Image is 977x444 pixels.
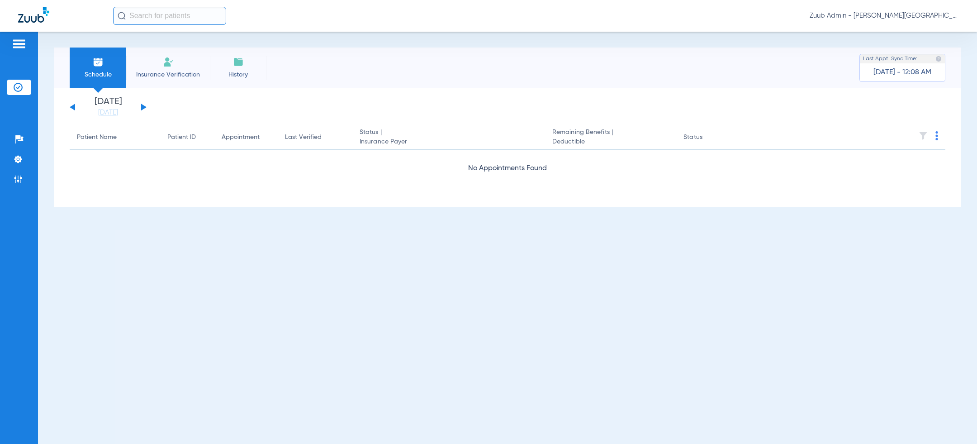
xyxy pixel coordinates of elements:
span: Last Appt. Sync Time: [863,54,917,63]
div: Patient Name [77,133,117,142]
span: Zuub Admin - [PERSON_NAME][GEOGRAPHIC_DATA] - [GEOGRAPHIC_DATA] [810,11,959,20]
span: History [217,70,260,79]
th: Status | [352,125,545,150]
img: hamburger-icon [12,38,26,49]
div: Last Verified [285,133,345,142]
img: group-dot-blue.svg [935,131,938,140]
div: Appointment [222,133,260,142]
a: [DATE] [81,108,135,117]
span: Deductible [552,137,669,147]
img: Search Icon [118,12,126,20]
img: History [233,57,244,67]
div: Patient ID [167,133,207,142]
span: Insurance Payer [360,137,538,147]
div: No Appointments Found [70,163,945,174]
div: Patient Name [77,133,153,142]
div: Appointment [222,133,270,142]
div: Last Verified [285,133,322,142]
th: Remaining Benefits | [545,125,676,150]
img: Zuub Logo [18,7,49,23]
th: Status [676,125,737,150]
img: last sync help info [935,56,942,62]
span: Schedule [76,70,119,79]
input: Search for patients [113,7,226,25]
img: filter.svg [919,131,928,140]
span: Insurance Verification [133,70,203,79]
div: Patient ID [167,133,196,142]
img: Manual Insurance Verification [163,57,174,67]
img: Schedule [93,57,104,67]
span: [DATE] - 12:08 AM [873,68,931,77]
li: [DATE] [81,97,135,117]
